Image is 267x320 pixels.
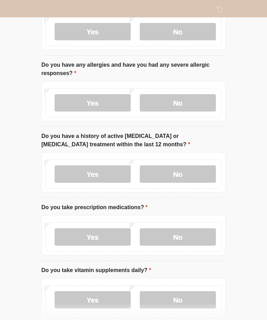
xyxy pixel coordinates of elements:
[34,5,43,14] img: Sm Skin La Laser Logo
[55,228,131,246] label: Yes
[55,23,131,40] label: Yes
[140,23,216,40] label: No
[140,165,216,183] label: No
[55,291,131,309] label: Yes
[41,203,148,212] label: Do you take prescription medications?
[55,165,131,183] label: Yes
[41,266,151,274] label: Do you take vitamin supplements daily?
[41,61,226,77] label: Do you have any allergies and have you had any severe allergic responses?
[140,94,216,112] label: No
[55,94,131,112] label: Yes
[140,291,216,309] label: No
[41,132,226,149] label: Do you have a history of active [MEDICAL_DATA] or [MEDICAL_DATA] treatment within the last 12 mon...
[140,228,216,246] label: No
